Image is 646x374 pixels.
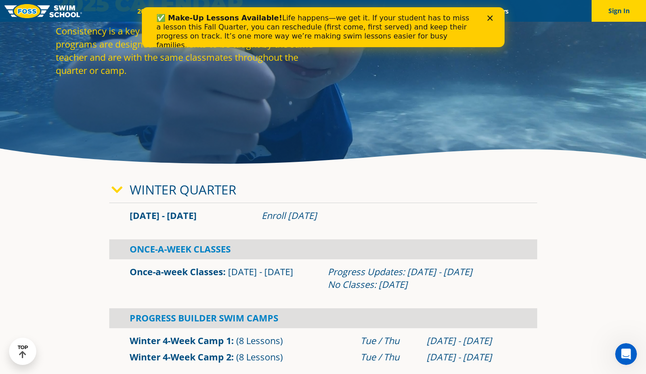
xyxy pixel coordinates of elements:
[450,7,479,15] a: Blog
[130,351,231,363] a: Winter 4-Week Camp 2
[5,4,82,18] img: FOSS Swim School Logo
[109,239,537,259] div: Once-A-Week Classes
[328,266,517,291] div: Progress Updates: [DATE] - [DATE] No Classes: [DATE]
[427,335,517,347] div: [DATE] - [DATE]
[15,6,140,15] b: ✅ Make-Up Lessons Available!
[56,24,319,77] p: Consistency is a key factor in your child's development. Our programs are designed for students t...
[355,7,451,15] a: Swim Like [PERSON_NAME]
[236,335,283,347] span: (8 Lessons)
[304,7,355,15] a: About FOSS
[427,351,517,364] div: [DATE] - [DATE]
[360,351,418,364] div: Tue / Thu
[130,266,223,278] a: Once-a-week Classes
[479,7,516,15] a: Careers
[130,7,186,15] a: 2025 Calendar
[345,8,355,14] div: Close
[109,308,537,328] div: Progress Builder Swim Camps
[236,351,283,363] span: (8 Lessons)
[130,209,197,222] span: [DATE] - [DATE]
[15,6,334,43] div: Life happens—we get it. If your student has to miss a lesson this Fall Quarter, you can reschedul...
[224,7,304,15] a: Swim Path® Program
[18,345,28,359] div: TOP
[130,335,231,347] a: Winter 4-Week Camp 1
[615,343,637,365] iframe: Intercom live chat
[360,335,418,347] div: Tue / Thu
[186,7,224,15] a: Schools
[142,7,505,47] iframe: Intercom live chat banner
[228,266,293,278] span: [DATE] - [DATE]
[130,181,236,198] a: Winter Quarter
[262,209,517,222] div: Enroll [DATE]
